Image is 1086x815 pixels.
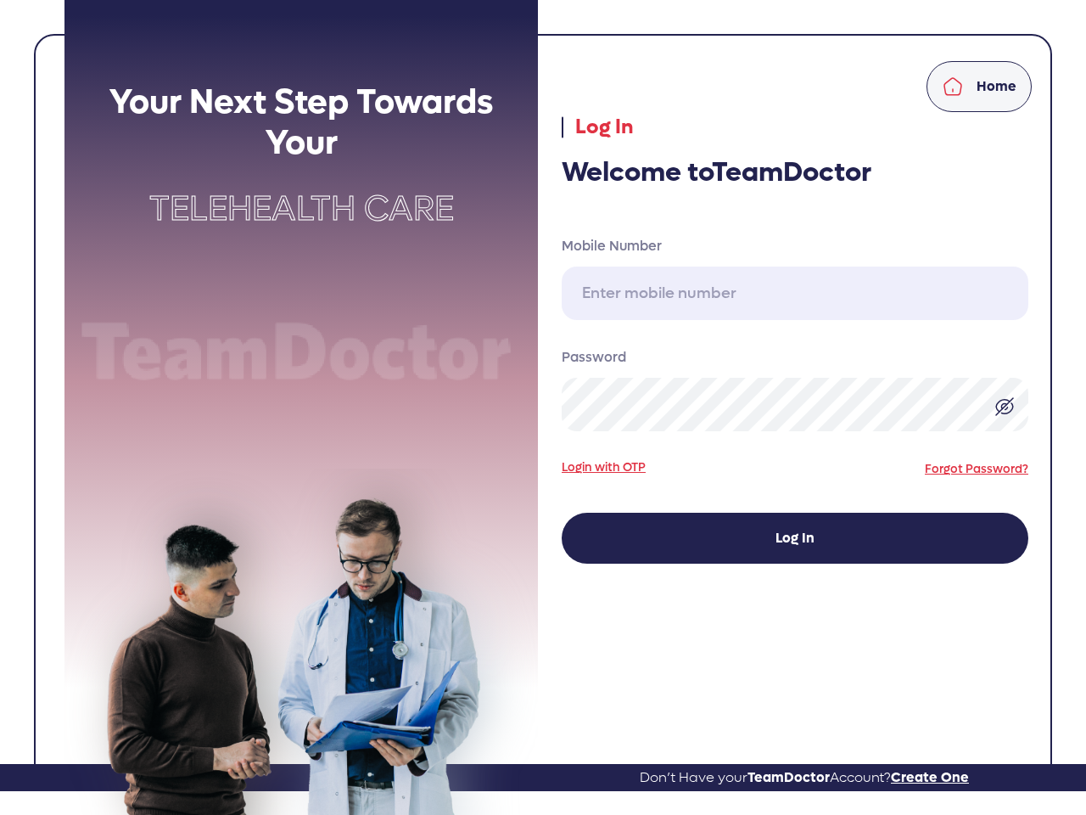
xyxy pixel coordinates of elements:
[712,155,871,190] span: TeamDoctor
[943,76,963,97] img: home.svg
[562,267,1028,320] input: Enter mobile number
[747,768,830,786] span: TeamDoctor
[64,469,538,815] img: doctor-discussion
[925,461,1028,477] a: Forgot Password?
[977,76,1016,97] p: Home
[562,236,1028,256] label: Mobile Number
[64,316,538,391] img: Team doctor text
[562,458,646,476] a: Login with OTP
[926,61,1032,112] a: Home
[562,513,1028,564] button: Log In
[562,347,1028,368] label: Password
[640,763,969,792] a: Don’t Have yourTeamDoctorAccount?Create One
[562,112,1028,143] p: Log In
[994,396,1015,417] img: eye
[562,156,1028,188] h3: Welcome to
[64,183,538,234] p: Telehealth Care
[64,81,538,163] h2: Your Next Step Towards Your
[891,768,969,786] span: Create One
